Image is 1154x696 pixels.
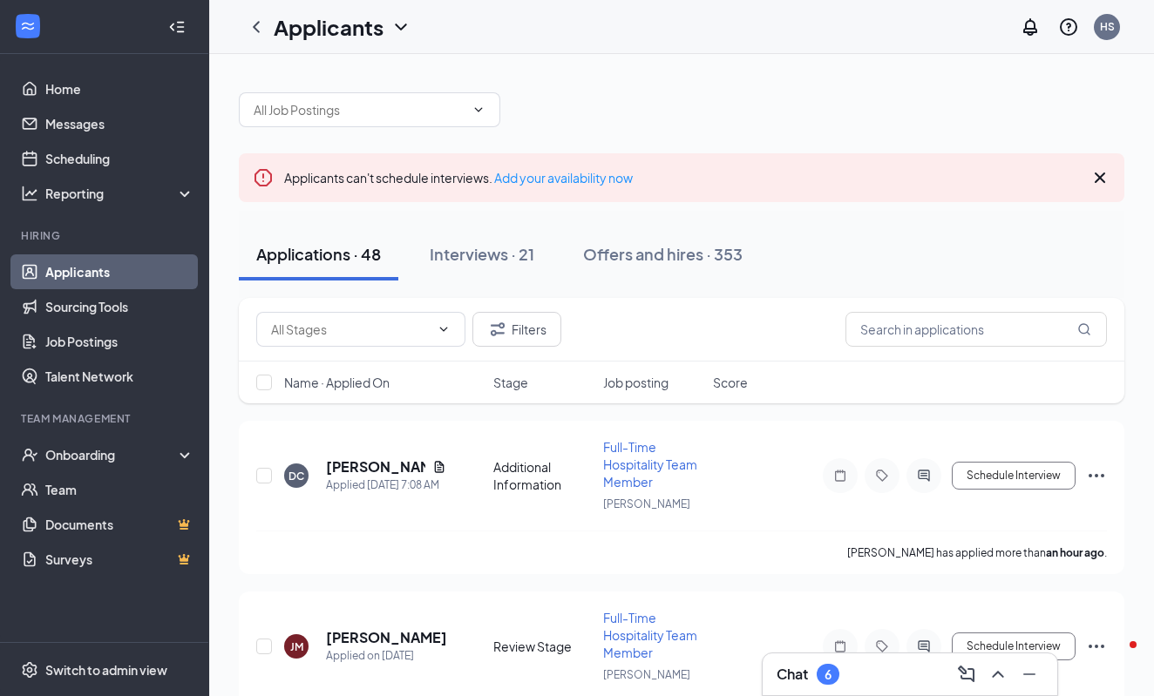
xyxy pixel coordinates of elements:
[45,359,194,394] a: Talent Network
[487,319,508,340] svg: Filter
[1086,465,1107,486] svg: Ellipses
[45,542,194,577] a: SurveysCrown
[493,638,593,655] div: Review Stage
[21,411,191,426] div: Team Management
[493,458,593,493] div: Additional Information
[284,170,633,186] span: Applicants can't schedule interviews.
[21,446,38,463] svg: UserCheck
[472,103,485,117] svg: ChevronDown
[988,664,1008,685] svg: ChevronUp
[1015,660,1043,688] button: Minimize
[288,469,304,483] div: DC
[825,667,832,682] div: 6
[956,664,977,685] svg: ComposeMessage
[390,17,411,37] svg: ChevronDown
[1020,17,1041,37] svg: Notifications
[256,243,381,265] div: Applications · 48
[274,12,384,42] h1: Applicants
[845,312,1107,347] input: Search in applications
[45,71,194,106] a: Home
[913,639,934,653] svg: ActiveChat
[1100,19,1115,34] div: HS
[290,639,303,654] div: JM
[45,185,195,202] div: Reporting
[494,170,633,186] a: Add your availability now
[1095,637,1137,679] iframe: Intercom live chat
[19,17,37,35] svg: WorkstreamLogo
[45,324,194,359] a: Job Postings
[847,545,1107,560] p: [PERSON_NAME] has applied more than .
[45,472,194,507] a: Team
[1086,636,1107,657] svg: Ellipses
[45,507,194,542] a: DocumentsCrown
[830,469,851,483] svg: Note
[1090,167,1110,188] svg: Cross
[1019,664,1040,685] svg: Minimize
[777,665,808,684] h3: Chat
[713,374,748,391] span: Score
[1077,322,1091,336] svg: MagnifyingGlass
[45,661,167,679] div: Switch to admin view
[603,610,697,660] span: Full-Time Hospitality Team Member
[246,17,267,37] svg: ChevronLeft
[326,457,425,476] h5: [PERSON_NAME]
[271,320,430,339] input: All Stages
[430,243,534,265] div: Interviews · 21
[45,254,194,289] a: Applicants
[493,374,528,391] span: Stage
[872,639,893,653] svg: Tag
[1046,546,1104,559] b: an hour ago
[1058,17,1079,37] svg: QuestionInfo
[984,660,1012,688] button: ChevronUp
[437,322,451,336] svg: ChevronDown
[603,497,690,510] span: [PERSON_NAME]
[872,469,893,483] svg: Tag
[284,374,390,391] span: Name · Applied On
[603,668,690,681] span: [PERSON_NAME]
[21,661,38,679] svg: Settings
[326,628,446,647] h5: [PERSON_NAME]
[326,647,446,665] div: Applied on [DATE]
[168,18,186,36] svg: Collapse
[21,185,38,202] svg: Analysis
[254,100,465,119] input: All Job Postings
[913,469,934,483] svg: ActiveChat
[583,243,743,265] div: Offers and hires · 353
[253,167,274,188] svg: Error
[952,632,1076,660] button: Schedule Interview
[45,106,194,141] a: Messages
[603,374,669,391] span: Job posting
[472,312,561,347] button: Filter Filters
[326,476,446,494] div: Applied [DATE] 7:08 AM
[432,460,446,474] svg: Document
[952,462,1076,490] button: Schedule Interview
[603,439,697,490] span: Full-Time Hospitality Team Member
[953,660,981,688] button: ComposeMessage
[45,141,194,176] a: Scheduling
[45,289,194,324] a: Sourcing Tools
[830,639,851,653] svg: Note
[21,228,191,243] div: Hiring
[45,446,180,463] div: Onboarding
